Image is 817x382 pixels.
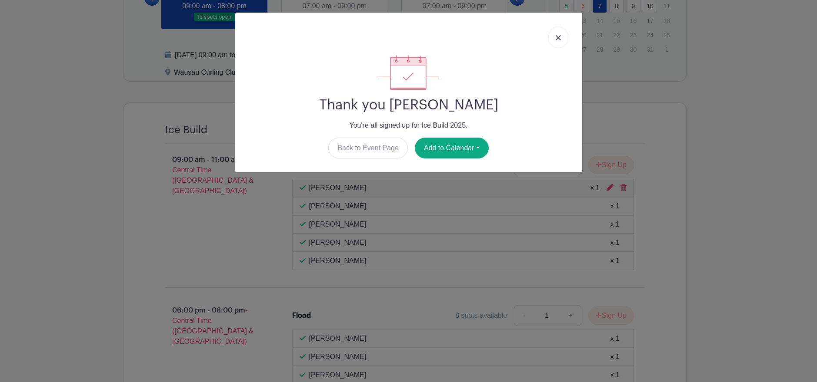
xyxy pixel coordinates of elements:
[415,138,489,158] button: Add to Calendar
[378,55,438,90] img: signup_complete-c468d5dda3e2740ee63a24cb0ba0d3ce5d8a4ecd24259e683200fb1569d990c8.svg
[328,138,408,158] a: Back to Event Page
[556,35,561,40] img: close_button-5f87c8562297e5c2d7936805f587ecaba9071eb48480494691a3f1689db116b3.svg
[242,120,575,131] p: You're all signed up for Ice Build 2025.
[242,97,575,113] h2: Thank you [PERSON_NAME]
